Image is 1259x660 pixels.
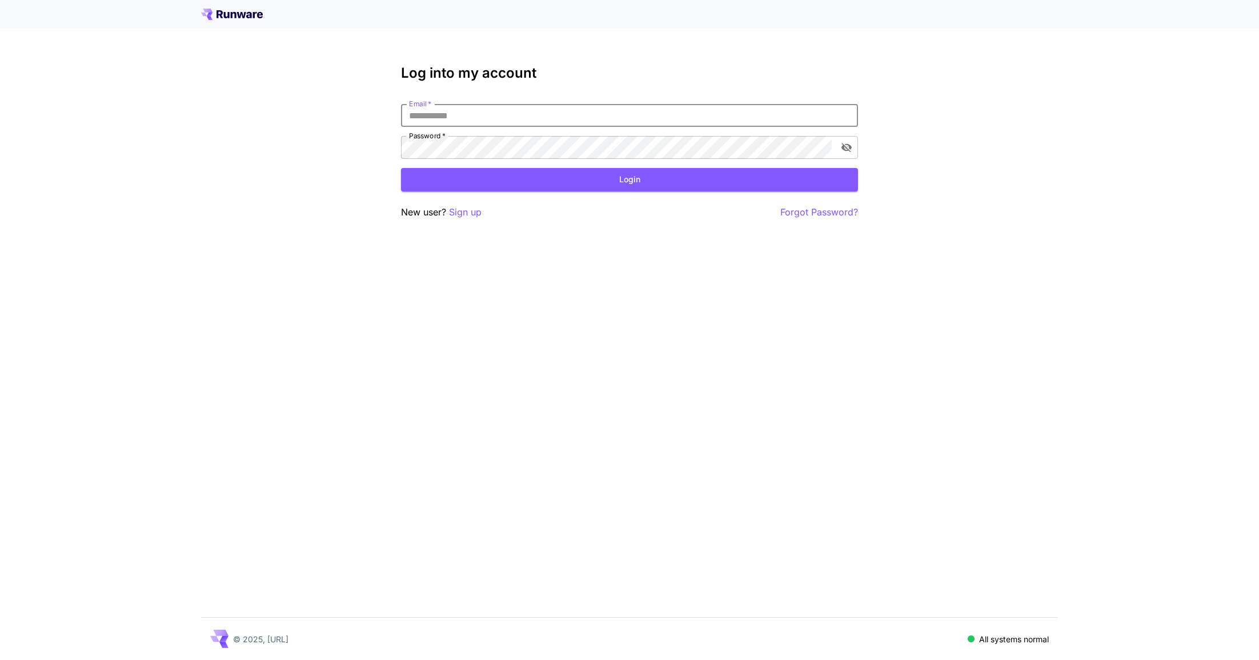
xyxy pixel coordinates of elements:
p: © 2025, [URL] [233,633,288,645]
button: toggle password visibility [836,137,857,158]
button: Sign up [449,205,482,219]
label: Password [409,131,446,141]
button: Login [401,168,858,191]
h3: Log into my account [401,65,858,81]
p: New user? [401,205,482,219]
button: Forgot Password? [780,205,858,219]
label: Email [409,99,431,109]
p: All systems normal [979,633,1049,645]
